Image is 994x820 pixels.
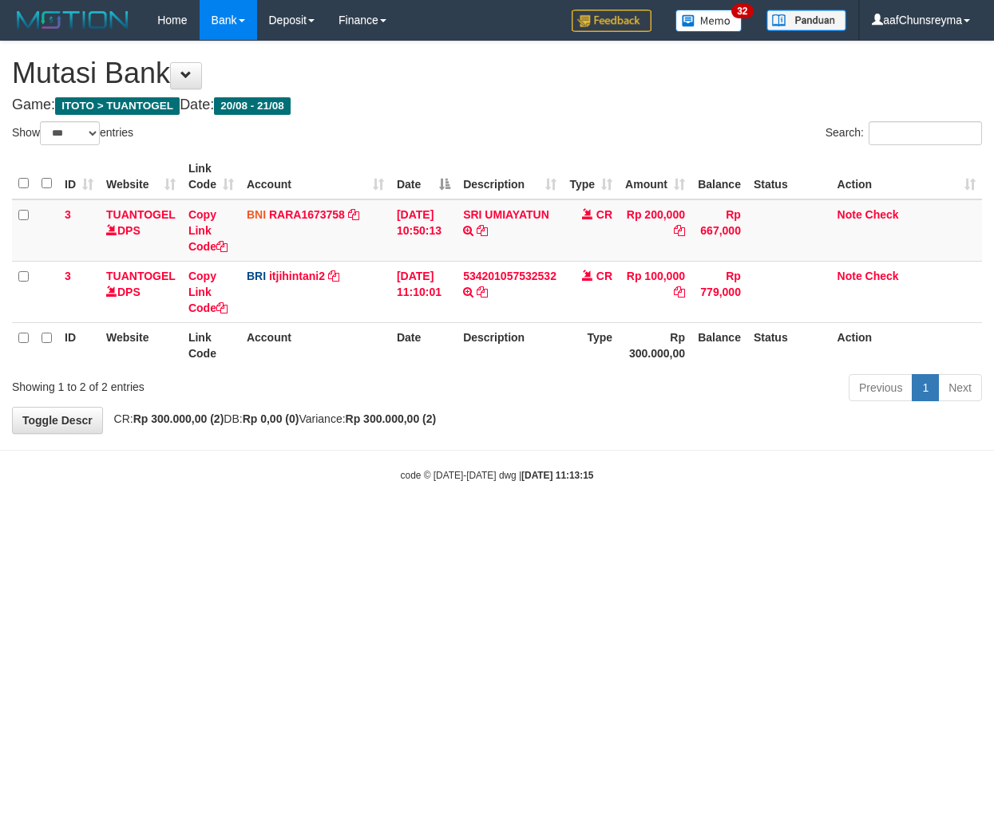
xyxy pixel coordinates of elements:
[674,224,685,237] a: Copy Rp 200,000 to clipboard
[188,208,228,253] a: Copy Link Code
[457,322,563,368] th: Description
[826,121,982,145] label: Search:
[912,374,939,401] a: 1
[100,199,182,262] td: DPS
[247,270,266,282] span: BRI
[58,154,100,199] th: ID: activate to sort column ascending
[731,4,753,18] span: 32
[247,208,266,221] span: BNI
[390,261,457,322] td: [DATE] 11:10:01
[865,208,899,221] a: Check
[100,261,182,322] td: DPS
[572,10,651,32] img: Feedback.jpg
[390,199,457,262] td: [DATE] 10:50:13
[58,322,100,368] th: ID
[691,322,747,368] th: Balance
[133,412,224,425] strong: Rp 300.000,00 (2)
[12,373,402,395] div: Showing 1 to 2 of 2 entries
[269,270,325,282] a: itjihintani2
[521,470,593,481] strong: [DATE] 11:13:15
[674,286,685,298] a: Copy Rp 100,000 to clipboard
[691,199,747,262] td: Rp 667,000
[747,322,831,368] th: Status
[106,412,437,425] span: CR: DB: Variance:
[390,154,457,199] th: Date: activate to sort column descending
[214,97,291,115] span: 20/08 - 21/08
[619,199,691,262] td: Rp 200,000
[619,261,691,322] td: Rp 100,000
[865,270,899,282] a: Check
[346,412,437,425] strong: Rp 300.000,00 (2)
[766,10,846,31] img: panduan.png
[390,322,457,368] th: Date
[463,208,549,221] a: SRI UMIAYATUN
[188,270,228,314] a: Copy Link Code
[869,121,982,145] input: Search:
[106,208,176,221] a: TUANTOGEL
[831,154,982,199] th: Action: activate to sort column ascending
[401,470,594,481] small: code © [DATE]-[DATE] dwg |
[65,208,71,221] span: 3
[243,412,299,425] strong: Rp 0,00 (0)
[12,8,133,32] img: MOTION_logo.png
[457,154,563,199] th: Description: activate to sort column ascending
[838,270,862,282] a: Note
[675,10,743,32] img: Button%20Memo.svg
[106,270,176,282] a: TUANTOGEL
[328,270,339,282] a: Copy itjihintani2 to clipboard
[55,97,180,115] span: ITOTO > TUANTOGEL
[691,154,747,199] th: Balance
[619,322,691,368] th: Rp 300.000,00
[563,322,619,368] th: Type
[596,208,612,221] span: CR
[831,322,982,368] th: Action
[596,270,612,282] span: CR
[619,154,691,199] th: Amount: activate to sort column ascending
[40,121,100,145] select: Showentries
[12,97,982,113] h4: Game: Date:
[182,322,240,368] th: Link Code
[563,154,619,199] th: Type: activate to sort column ascending
[12,57,982,89] h1: Mutasi Bank
[100,322,182,368] th: Website
[269,208,345,221] a: RARA1673758
[240,154,390,199] th: Account: activate to sort column ascending
[838,208,862,221] a: Note
[938,374,982,401] a: Next
[100,154,182,199] th: Website: activate to sort column ascending
[691,261,747,322] td: Rp 779,000
[12,407,103,434] a: Toggle Descr
[849,374,913,401] a: Previous
[65,270,71,282] span: 3
[182,154,240,199] th: Link Code: activate to sort column ascending
[477,224,488,237] a: Copy SRI UMIAYATUN to clipboard
[463,270,556,282] a: 534201057532532
[747,154,831,199] th: Status
[477,286,488,298] a: Copy 534201057532532 to clipboard
[240,322,390,368] th: Account
[12,121,133,145] label: Show entries
[348,208,359,221] a: Copy RARA1673758 to clipboard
